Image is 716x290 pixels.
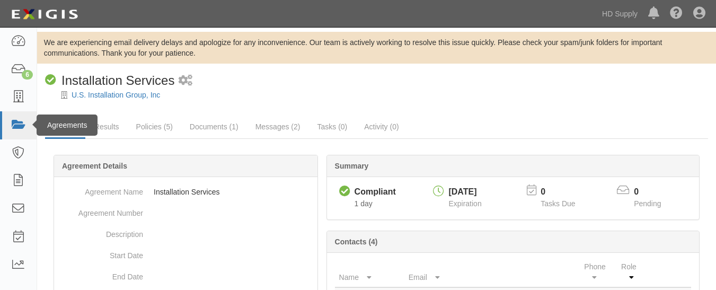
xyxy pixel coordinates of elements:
b: Agreement Details [62,162,127,170]
dt: Description [58,224,143,240]
th: Email [404,257,580,287]
dd: Installation Services [58,181,313,203]
p: 0 [541,186,588,198]
span: Expiration [448,199,481,208]
a: HD Supply [597,3,643,24]
dt: Start Date [58,245,143,261]
th: Phone [580,257,617,287]
div: [DATE] [448,186,481,198]
img: logo-5460c22ac91f19d4615b14bd174203de0afe785f0fc80cf4dbbc73dc1793850b.png [8,5,81,24]
dt: Agreement Name [58,181,143,197]
a: Activity (0) [356,116,406,137]
span: Since 08/19/2025 [355,199,373,208]
a: Results [86,116,127,137]
span: Pending [634,199,661,208]
i: Help Center - Complianz [670,7,683,20]
dt: End Date [58,266,143,282]
span: Tasks Due [541,199,575,208]
a: Tasks (0) [309,116,355,137]
p: 0 [634,186,674,198]
a: Messages (2) [247,116,308,137]
dt: Agreement Number [58,203,143,218]
a: Policies (5) [128,116,181,137]
a: Documents (1) [182,116,246,137]
div: Agreements [37,115,98,136]
i: Compliant [339,186,350,197]
th: Role [617,257,649,287]
th: Name [335,257,404,287]
div: Installation Services [45,72,174,90]
i: Compliant [45,75,56,86]
div: 6 [22,70,33,80]
b: Contacts (4) [335,238,378,246]
div: Compliant [355,186,396,198]
b: Summary [335,162,369,170]
a: U.S. Installation Group, Inc [72,91,160,99]
span: Installation Services [61,73,174,87]
div: We are experiencing email delivery delays and apologize for any inconvenience. Our team is active... [37,37,716,58]
i: 1 scheduled workflow [179,75,192,86]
